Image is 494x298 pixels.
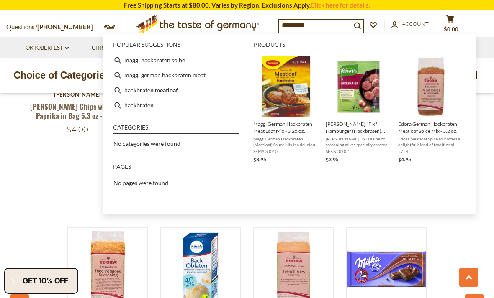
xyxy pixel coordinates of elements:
div: [PERSON_NAME] [21,91,134,98]
li: Edora German Hackbraten Meatloaf Spice Mix - 3.2 oz. [395,53,467,167]
li: Pages [113,164,239,173]
li: Maggi German Hackbraten Meat Loaf Mix - 3.25 oz. [250,53,322,167]
a: Christmas - PRE-ORDER [92,43,163,53]
a: [PERSON_NAME] "Fix" Hamburger (Hackbraten) Mix, 1 oz[PERSON_NAME] Fix is a line of seasoning mixe... [326,56,391,164]
span: Maggi German Hackbraten (Meatloaf) Sauce Mix is a delicious sauce mix that is easily prepared and... [253,136,319,148]
span: Edora German Hackbraten Meatloaf Spice Mix - 3.2 oz. [398,120,464,135]
span: Maggi German Hackbraten Meat Loaf Mix - 3.25 oz. [253,120,319,135]
li: Categories [113,125,239,134]
span: No categories were found [113,140,180,147]
span: $3.95 [326,156,339,163]
li: Products [254,42,469,51]
li: Knorr "Fix" Hamburger (Hackbraten) Mix, 1 oz [322,53,395,167]
span: [PERSON_NAME] Fix is a line of seasoning mixes specially created to flavor specific dishes. With ... [326,136,391,148]
button: $0.00 [437,15,463,36]
span: $4.00 [67,124,88,135]
img: Edora German Hackbraten Meatloaf Spice Mix [401,56,461,117]
b: n meatloaf [150,85,178,95]
b: n [150,100,154,110]
p: Questions? [6,22,99,33]
li: hackbraten meatloaf [110,83,242,98]
li: hackbraten [110,98,242,113]
a: Edora German Hackbraten Meatloaf Spice MixEdora German Hackbraten Meatloaf Spice Mix - 3.2 oz.Edo... [398,56,464,164]
li: maggi hackbraten so be [110,53,242,68]
a: Account [391,20,429,29]
a: Oktoberfest [26,43,69,53]
div: Instant Search Results [103,34,476,214]
span: $3.95 [253,156,266,163]
span: 5754 [398,148,464,154]
a: Click here for details. [311,1,370,9]
span: SEMAG0010 [253,148,319,154]
a: [PHONE_NUMBER] [37,23,93,31]
li: Popular suggestions [113,42,239,51]
span: No pages were found [113,179,168,186]
span: Account [402,20,429,27]
span: Edora Meatloaf Spice Mix offers a delightful blend of traditional German flavors crafted to make ... [398,136,464,148]
a: [PERSON_NAME] Chips with Mild Paprika in Bag 5.3 oz - DEAL [30,101,125,120]
div: Trending Now! [15,183,479,217]
span: SEKNO0001 [326,148,391,154]
span: [PERSON_NAME] "Fix" Hamburger (Hackbraten) Mix, 1 oz [326,120,391,135]
span: $0.00 [444,26,458,33]
a: Maggi German Hackbraten Meat Loaf MixMaggi German Hackbraten Meat Loaf Mix - 3.25 oz.Maggi German... [253,56,319,164]
img: Maggi German Hackbraten Meat Loaf Mix [256,56,316,117]
li: maggi german hackbraten meat [110,68,242,83]
span: $4.95 [398,156,411,163]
